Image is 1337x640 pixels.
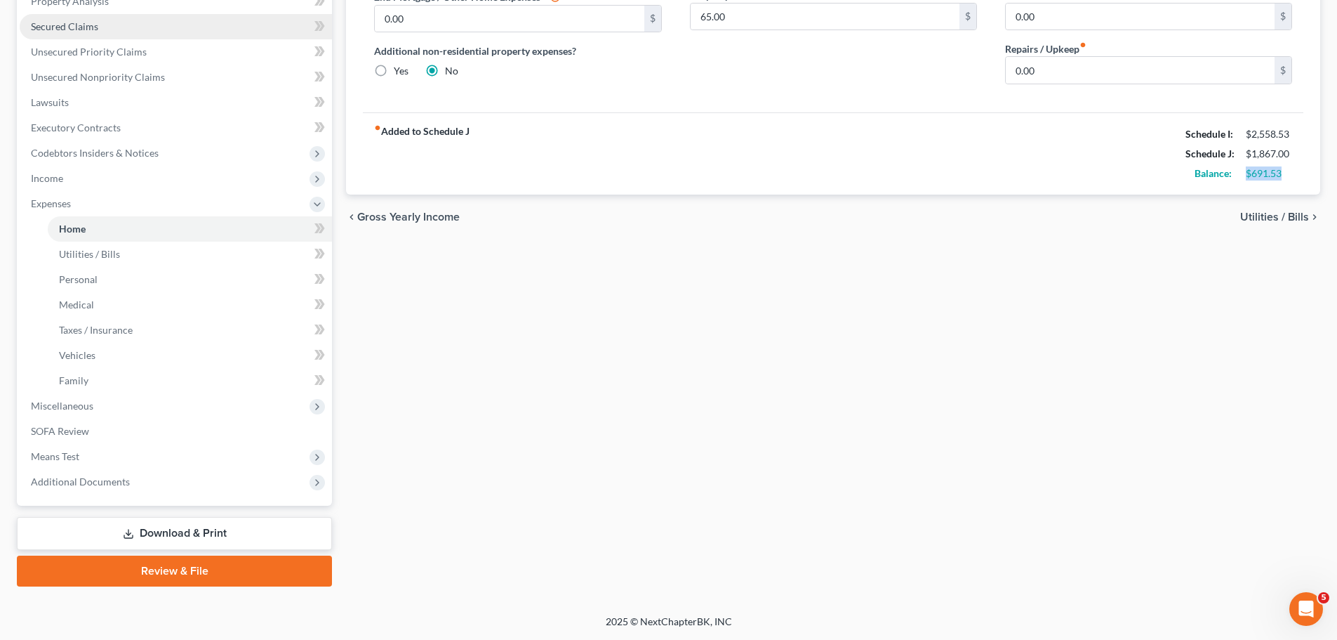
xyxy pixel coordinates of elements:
[59,324,133,336] span: Taxes / Insurance
[1005,41,1086,56] label: Repairs / Upkeep
[269,615,1069,640] div: 2025 © NextChapterBK, INC
[1240,211,1320,223] button: Utilities / Bills chevron_right
[59,273,98,285] span: Personal
[1185,128,1233,140] strong: Schedule I:
[59,223,86,235] span: Home
[48,216,332,242] a: Home
[31,147,159,159] span: Codebtors Insiders & Notices
[48,292,332,318] a: Medical
[31,476,130,488] span: Additional Documents
[20,65,332,90] a: Unsecured Nonpriority Claims
[48,368,332,393] a: Family
[59,299,94,311] span: Medical
[1289,592,1323,626] iframe: Intercom live chat
[20,115,332,141] a: Executory Contracts
[394,64,408,78] label: Yes
[346,211,357,223] i: chevron_left
[59,248,120,260] span: Utilities / Bills
[445,64,458,78] label: No
[959,4,976,30] div: $
[1246,166,1292,181] div: $691.53
[31,71,165,83] span: Unsecured Nonpriority Claims
[1246,127,1292,141] div: $2,558.53
[31,122,121,133] span: Executory Contracts
[20,419,332,444] a: SOFA Review
[48,267,332,292] a: Personal
[31,172,63,184] span: Income
[1275,57,1291,84] div: $
[1275,4,1291,30] div: $
[31,425,89,437] span: SOFA Review
[374,124,381,131] i: fiber_manual_record
[346,211,460,223] button: chevron_left Gross Yearly Income
[48,343,332,368] a: Vehicles
[31,450,79,462] span: Means Test
[31,20,98,32] span: Secured Claims
[1318,592,1329,603] span: 5
[1006,4,1275,30] input: --
[31,96,69,108] span: Lawsuits
[20,90,332,115] a: Lawsuits
[1246,147,1292,161] div: $1,867.00
[1006,57,1275,84] input: --
[1079,41,1086,48] i: fiber_manual_record
[20,14,332,39] a: Secured Claims
[374,124,470,183] strong: Added to Schedule J
[1195,167,1232,179] strong: Balance:
[644,6,661,32] div: $
[31,197,71,209] span: Expenses
[1185,148,1235,159] strong: Schedule J:
[59,374,88,386] span: Family
[31,400,93,412] span: Miscellaneous
[691,4,959,30] input: --
[20,39,332,65] a: Unsecured Priority Claims
[357,211,460,223] span: Gross Yearly Income
[48,242,332,267] a: Utilities / Bills
[374,44,661,58] label: Additional non-residential property expenses?
[31,46,147,58] span: Unsecured Priority Claims
[17,556,332,587] a: Review & File
[59,349,95,361] span: Vehicles
[1240,211,1309,223] span: Utilities / Bills
[375,6,644,32] input: --
[17,517,332,550] a: Download & Print
[48,318,332,343] a: Taxes / Insurance
[1309,211,1320,223] i: chevron_right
